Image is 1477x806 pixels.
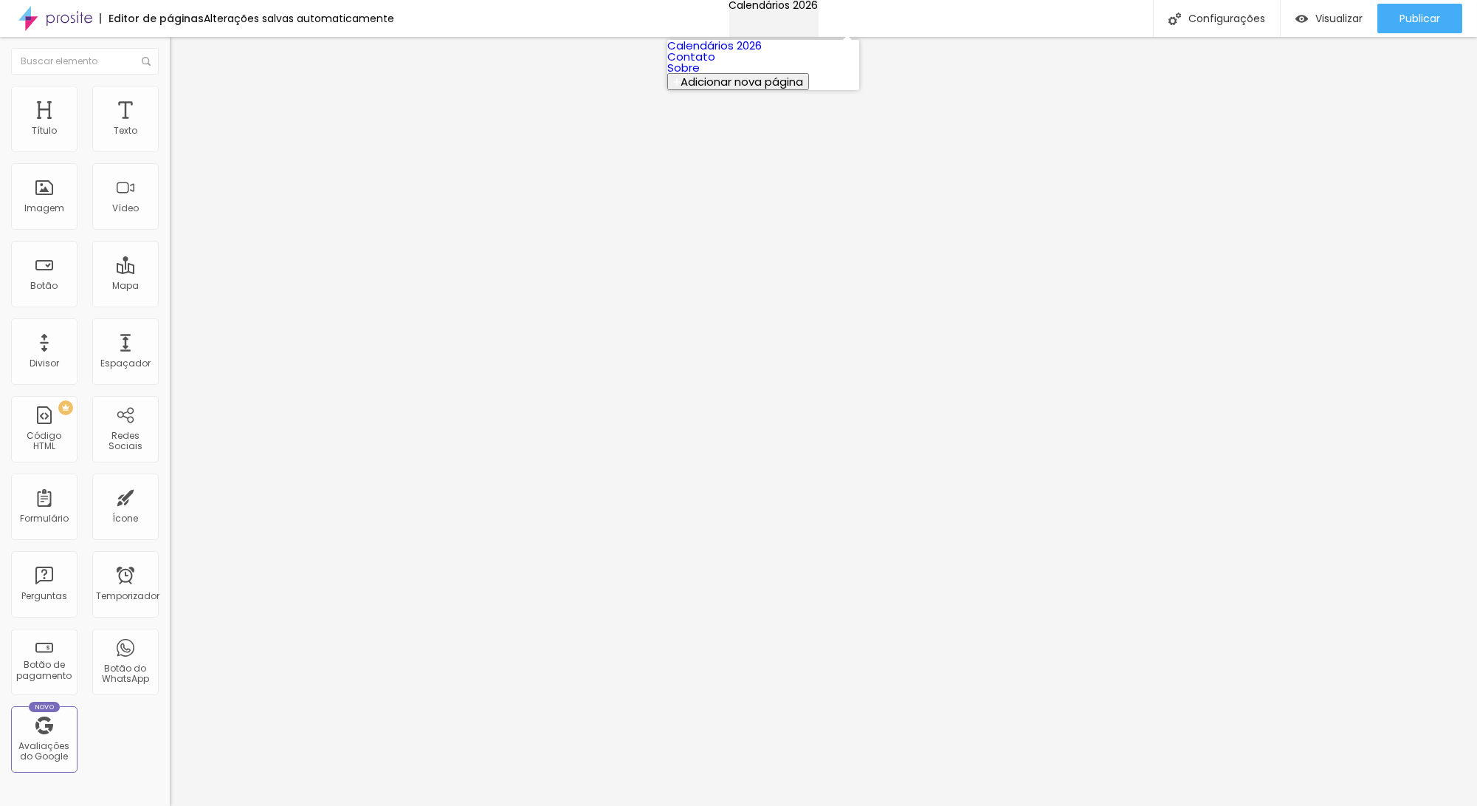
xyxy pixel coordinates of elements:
[1295,13,1308,25] img: view-1.svg
[1168,13,1181,25] img: Ícone
[667,60,700,75] a: Sobre
[21,590,67,602] font: Perguntas
[1377,4,1462,33] button: Publicar
[31,279,58,292] font: Botão
[17,658,72,681] font: Botão de pagamento
[24,202,64,214] font: Imagem
[1399,11,1440,26] font: Publicar
[112,202,139,214] font: Vídeo
[30,357,59,369] font: Divisor
[27,429,62,452] font: Código HTML
[114,124,137,137] font: Texto
[96,590,159,602] font: Temporizador
[20,512,69,525] font: Formulário
[32,124,57,137] font: Título
[112,279,139,292] font: Mapa
[667,38,762,53] a: Calendários 2026
[109,429,142,452] font: Redes Sociais
[1315,11,1363,26] font: Visualizar
[11,48,159,75] input: Buscar elemento
[204,11,394,26] font: Alterações salvas automaticamente
[667,73,809,90] button: Adicionar nova página
[19,740,70,762] font: Avaliações do Google
[170,37,1477,806] iframe: Editor
[1281,4,1377,33] button: Visualizar
[681,74,803,89] font: Adicionar nova página
[109,11,204,26] font: Editor de páginas
[35,703,55,711] font: Novo
[102,662,149,685] font: Botão do WhatsApp
[113,512,139,525] font: Ícone
[1188,11,1265,26] font: Configurações
[100,357,151,369] font: Espaçador
[667,49,715,64] a: Contato
[142,57,151,66] img: Ícone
